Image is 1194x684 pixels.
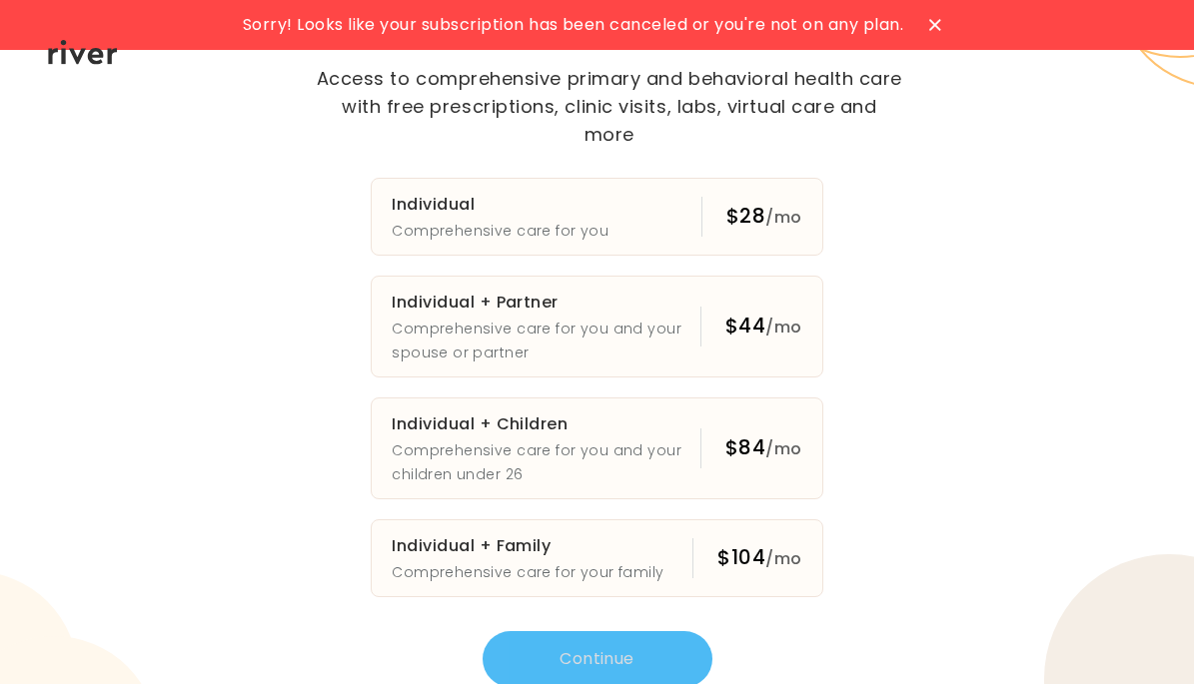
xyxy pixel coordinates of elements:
h3: Individual + Children [392,410,699,438]
p: Comprehensive care for your family [392,560,663,584]
span: /mo [765,437,801,460]
button: IndividualComprehensive care for you$28/mo [371,178,822,256]
h3: Individual [392,191,608,219]
p: Comprehensive care for you [392,219,608,243]
p: Comprehensive care for you and your children under 26 [392,438,699,486]
span: /mo [765,206,801,229]
button: Individual + ChildrenComprehensive care for you and your children under 26$84/mo [371,397,822,499]
div: $44 [725,312,802,342]
p: Access to comprehensive primary and behavioral health care with free prescriptions, clinic visits... [315,65,904,149]
button: Individual + FamilyComprehensive care for your family$104/mo [371,519,822,597]
div: $28 [726,202,802,232]
span: /mo [765,547,801,570]
h3: Individual + Family [392,532,663,560]
div: $84 [725,433,802,463]
span: /mo [765,316,801,339]
h3: Individual + Partner [392,289,699,317]
button: Individual + PartnerComprehensive care for you and your spouse or partner$44/mo [371,276,822,377]
span: Sorry! Looks like your subscription has been canceled or you're not on any plan. [243,11,903,39]
p: Comprehensive care for you and your spouse or partner [392,317,699,364]
div: $104 [717,543,801,573]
